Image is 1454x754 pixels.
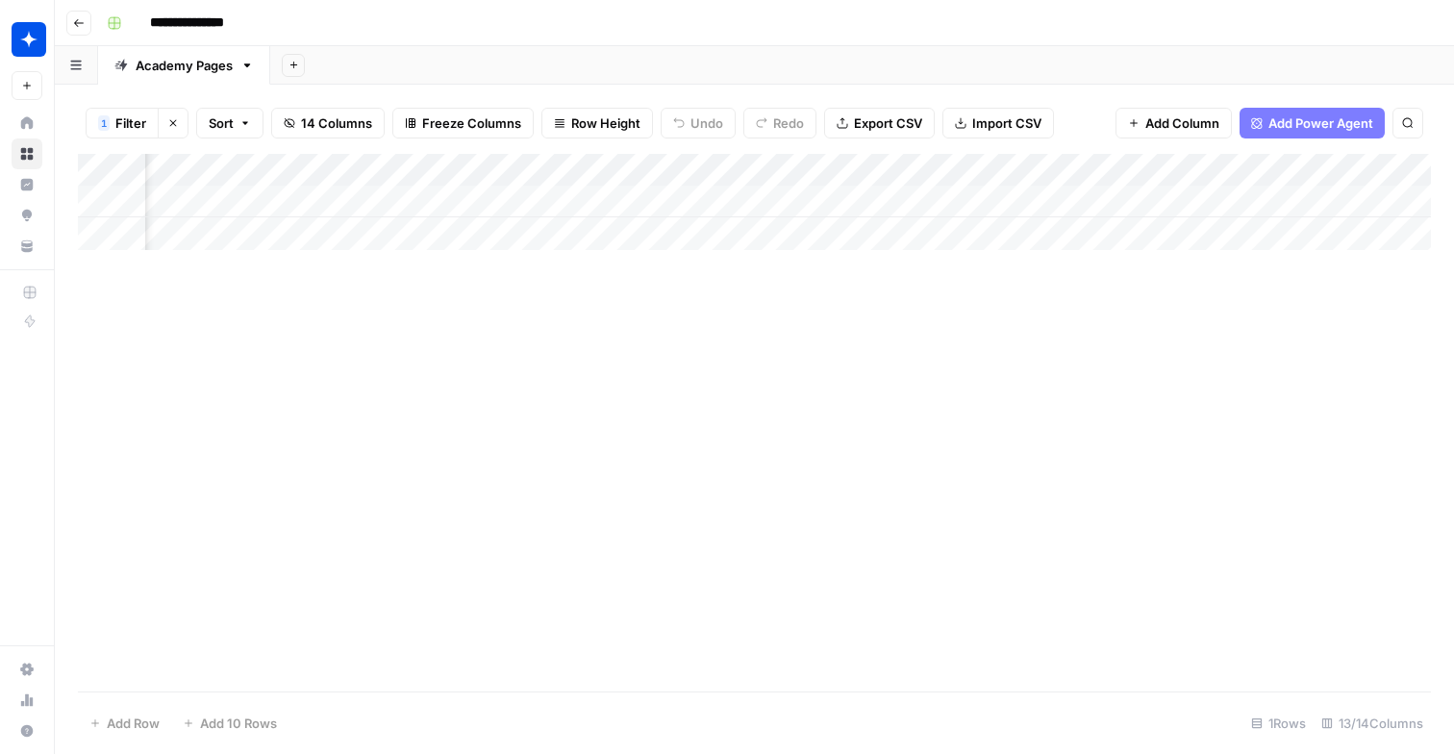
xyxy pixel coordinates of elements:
button: Add Column [1116,108,1232,138]
button: Row Height [541,108,653,138]
span: 1 [101,115,107,131]
span: Row Height [571,113,640,133]
a: Your Data [12,231,42,262]
button: Import CSV [942,108,1054,138]
a: Settings [12,654,42,685]
span: Add Power Agent [1268,113,1373,133]
div: 1 [98,115,110,131]
button: 1Filter [86,108,158,138]
span: Sort [209,113,234,133]
button: Workspace: Wiz [12,15,42,63]
button: Export CSV [824,108,935,138]
span: Redo [773,113,804,133]
a: Browse [12,138,42,169]
button: Sort [196,108,263,138]
span: Add 10 Rows [200,714,277,733]
button: Add 10 Rows [171,708,288,739]
a: Opportunities [12,200,42,231]
button: Add Power Agent [1240,108,1385,138]
div: 13/14 Columns [1314,708,1431,739]
span: Freeze Columns [422,113,521,133]
span: Add Column [1145,113,1219,133]
span: Add Row [107,714,160,733]
span: 14 Columns [301,113,372,133]
div: 1 Rows [1243,708,1314,739]
button: Add Row [78,708,171,739]
button: Redo [743,108,816,138]
span: Export CSV [854,113,922,133]
a: Home [12,108,42,138]
span: Filter [115,113,146,133]
span: Undo [690,113,723,133]
div: Academy Pages [136,56,233,75]
button: Freeze Columns [392,108,534,138]
button: Help + Support [12,716,42,746]
a: Usage [12,685,42,716]
a: Academy Pages [98,46,270,85]
img: Wiz Logo [12,22,46,57]
button: Undo [661,108,736,138]
span: Import CSV [972,113,1041,133]
a: Insights [12,169,42,200]
button: 14 Columns [271,108,385,138]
